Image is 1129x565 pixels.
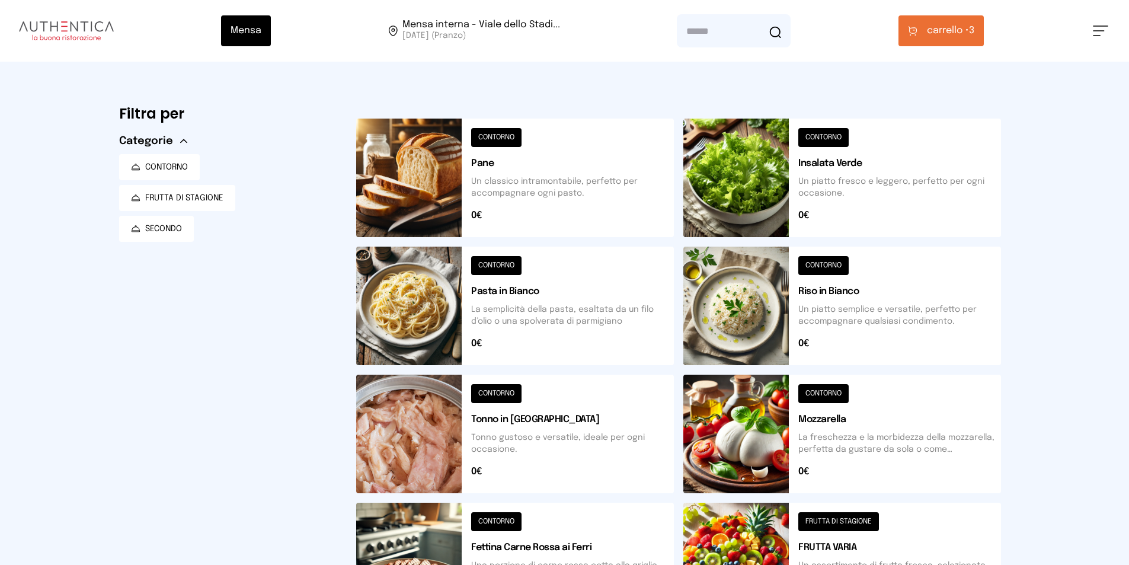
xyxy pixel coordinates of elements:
span: CONTORNO [145,161,188,173]
button: SECONDO [119,216,194,242]
span: SECONDO [145,223,182,235]
button: carrello •3 [898,15,984,46]
span: FRUTTA DI STAGIONE [145,192,223,204]
span: carrello • [927,24,969,38]
h6: Filtra per [119,104,337,123]
button: CONTORNO [119,154,200,180]
span: Viale dello Stadio, 77, 05100 Terni TR, Italia [402,20,560,42]
span: [DATE] (Pranzo) [402,30,560,42]
button: Categorie [119,133,187,149]
img: logo.8f33a47.png [19,21,114,40]
button: FRUTTA DI STAGIONE [119,185,235,211]
span: Categorie [119,133,173,149]
button: Mensa [221,15,271,46]
span: 3 [927,24,974,38]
